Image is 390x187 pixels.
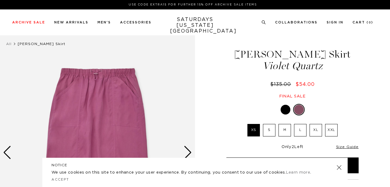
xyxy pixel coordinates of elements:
[226,157,359,173] button: Add to Cart
[97,21,111,24] a: Men's
[353,21,373,24] a: Cart (0)
[120,21,151,24] a: Accessories
[170,17,220,34] a: SATURDAYS[US_STATE][GEOGRAPHIC_DATA]
[327,21,343,24] a: Sign In
[18,42,66,46] span: [PERSON_NAME] Skirt
[325,124,338,136] label: XXL
[54,21,88,24] a: New Arrivals
[15,2,371,7] p: Use Code EXTRA15 for Further 15% Off Archive Sale Items
[51,178,69,181] a: Accept
[336,145,359,149] a: Size Guide
[225,94,360,99] div: Final sale
[275,21,317,24] a: Collaborations
[292,145,294,149] span: 2
[278,124,291,136] label: M
[225,61,360,71] span: Violet Quartz
[310,124,322,136] label: XL
[184,146,192,159] div: Next slide
[3,146,11,159] div: Previous slide
[270,82,293,87] del: $135.00
[247,124,260,136] label: XS
[51,162,339,168] h5: NOTICE
[263,124,275,136] label: S
[225,49,360,71] h1: [PERSON_NAME] Skirt
[369,21,371,24] small: 0
[296,82,315,87] span: $54.00
[6,42,12,46] a: All
[294,124,307,136] label: L
[51,170,317,176] p: We use cookies on this site to enhance your user experience. By continuing, you consent to our us...
[12,21,45,24] a: Archive Sale
[286,171,310,175] a: Learn more
[226,145,359,150] div: Only Left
